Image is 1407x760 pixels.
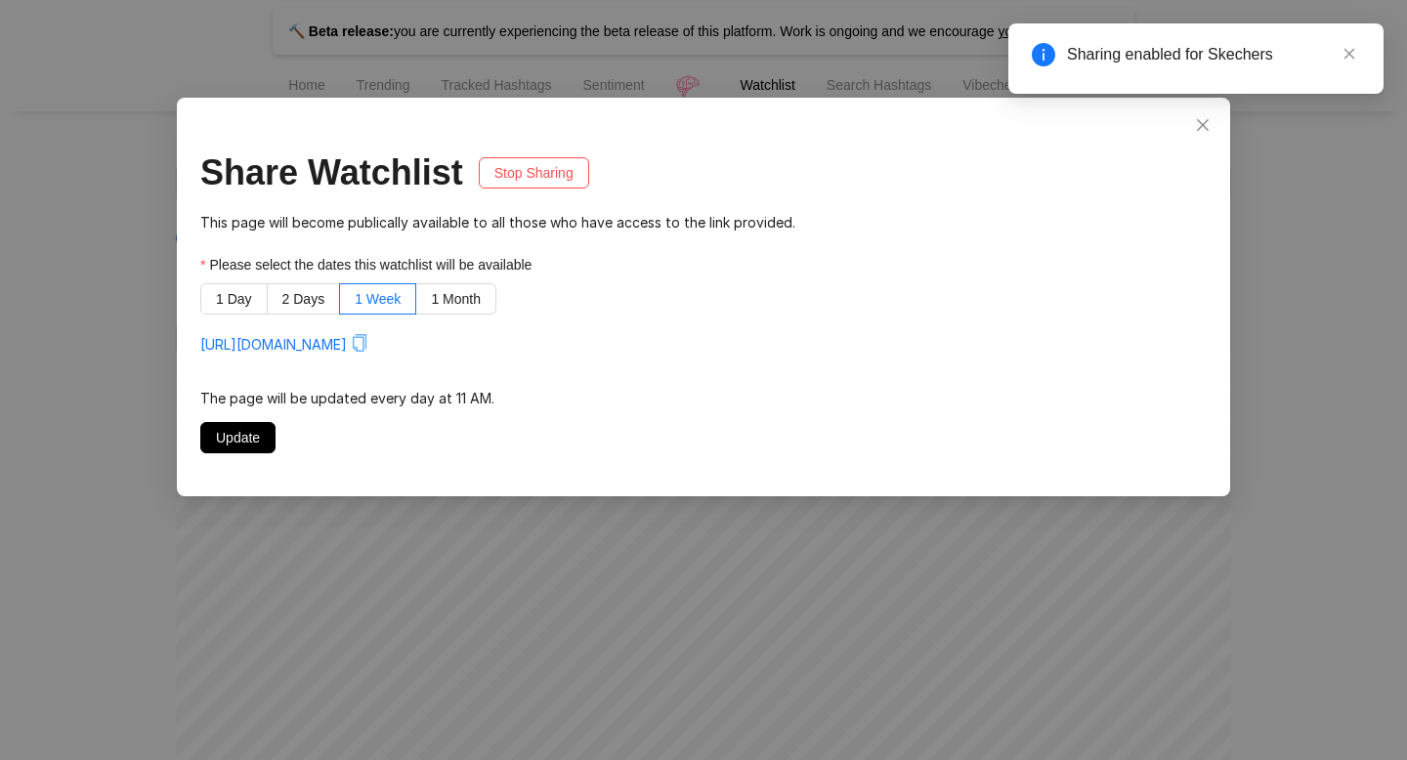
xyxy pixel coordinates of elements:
a: Close [1339,43,1360,64]
a: [URL][DOMAIN_NAME] [200,336,347,353]
span: The page will be updated every day at 11 AM. [200,390,494,406]
span: info-circle [1032,43,1055,66]
span: 1 Week [355,291,401,307]
span: close [1195,117,1211,133]
span: close [1343,47,1356,61]
span: 1 Day [216,291,252,307]
div: Sharing enabled for Skechers [1067,43,1360,66]
button: Stop Sharing [479,157,589,189]
span: Update [216,427,260,448]
button: Close [1187,109,1218,141]
button: Update [200,422,276,453]
span: copy [351,334,368,352]
span: Stop Sharing [494,162,574,184]
div: Copy [351,330,368,358]
span: 1 Month [431,291,481,307]
div: Share Watchlist [200,147,463,199]
span: This page will become publically available to all those who have access to the link provided. [200,214,795,231]
label: Please select the dates this watchlist will be available [200,254,545,275]
span: 2 Days [282,291,325,307]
